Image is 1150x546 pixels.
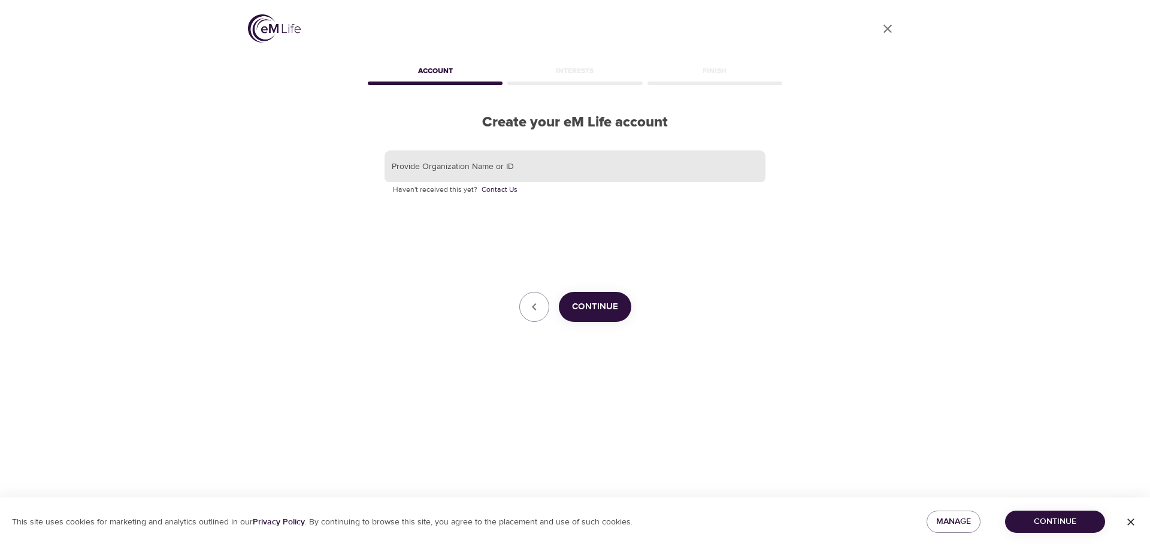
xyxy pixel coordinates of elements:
[927,511,980,533] button: Manage
[253,517,305,527] a: Privacy Policy
[559,292,631,322] button: Continue
[1005,511,1105,533] button: Continue
[873,14,902,43] a: close
[365,114,785,131] h2: Create your eM Life account
[248,14,301,43] img: logo
[572,299,618,315] span: Continue
[393,184,757,196] p: Haven't received this yet?
[1015,514,1095,529] span: Continue
[936,514,971,529] span: Manage
[482,184,517,196] a: Contact Us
